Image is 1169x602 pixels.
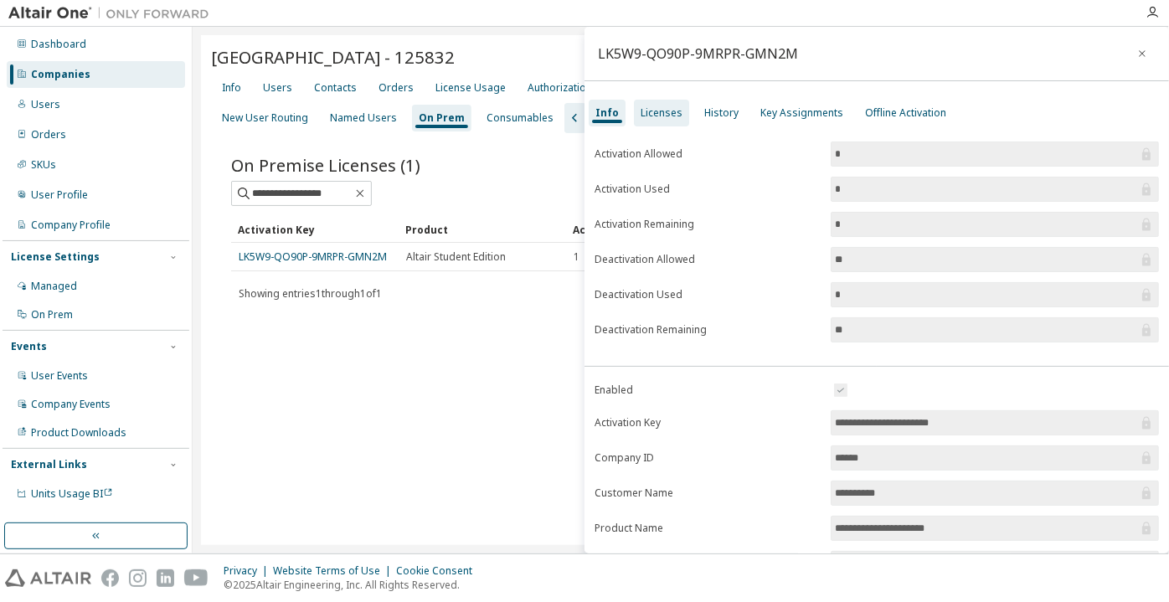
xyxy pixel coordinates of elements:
[595,522,821,535] label: Product Name
[31,280,77,293] div: Managed
[31,426,126,440] div: Product Downloads
[31,158,56,172] div: SKUs
[598,47,798,60] div: LK5W9-QO90P-9MRPR-GMN2M
[379,81,414,95] div: Orders
[435,81,506,95] div: License Usage
[760,106,843,120] div: Key Assignments
[263,81,292,95] div: Users
[595,486,821,500] label: Customer Name
[595,288,821,301] label: Deactivation Used
[184,569,209,587] img: youtube.svg
[528,81,598,95] div: Authorizations
[129,569,147,587] img: instagram.svg
[595,253,821,266] label: Deactivation Allowed
[595,106,619,120] div: Info
[239,250,387,264] a: LK5W9-QO90P-9MRPR-GMN2M
[31,369,88,383] div: User Events
[273,564,396,578] div: Website Terms of Use
[641,106,682,120] div: Licenses
[314,81,357,95] div: Contacts
[5,569,91,587] img: altair_logo.svg
[31,98,60,111] div: Users
[330,111,397,125] div: Named Users
[101,569,119,587] img: facebook.svg
[231,153,420,177] span: On Premise Licenses (1)
[595,383,821,397] label: Enabled
[224,578,482,592] p: © 2025 Altair Engineering, Inc. All Rights Reserved.
[11,250,100,264] div: License Settings
[224,564,273,578] div: Privacy
[31,188,88,202] div: User Profile
[595,451,821,465] label: Company ID
[595,323,821,337] label: Deactivation Remaining
[419,111,465,125] div: On Prem
[31,219,111,232] div: Company Profile
[487,111,554,125] div: Consumables
[865,106,946,120] div: Offline Activation
[405,216,559,243] div: Product
[31,308,73,322] div: On Prem
[595,147,821,161] label: Activation Allowed
[396,564,482,578] div: Cookie Consent
[574,250,579,264] span: 1
[157,569,174,587] img: linkedin.svg
[573,216,727,243] div: Activation Allowed
[8,5,218,22] img: Altair One
[31,486,113,501] span: Units Usage BI
[11,340,47,353] div: Events
[595,183,821,196] label: Activation Used
[595,416,821,430] label: Activation Key
[595,218,821,231] label: Activation Remaining
[211,45,455,69] span: [GEOGRAPHIC_DATA] - 125832
[31,68,90,81] div: Companies
[222,81,241,95] div: Info
[406,250,506,264] span: Altair Student Edition
[239,286,382,301] span: Showing entries 1 through 1 of 1
[11,458,87,471] div: External Links
[31,128,66,141] div: Orders
[238,216,392,243] div: Activation Key
[31,398,111,411] div: Company Events
[222,111,308,125] div: New User Routing
[704,106,739,120] div: History
[31,38,86,51] div: Dashboard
